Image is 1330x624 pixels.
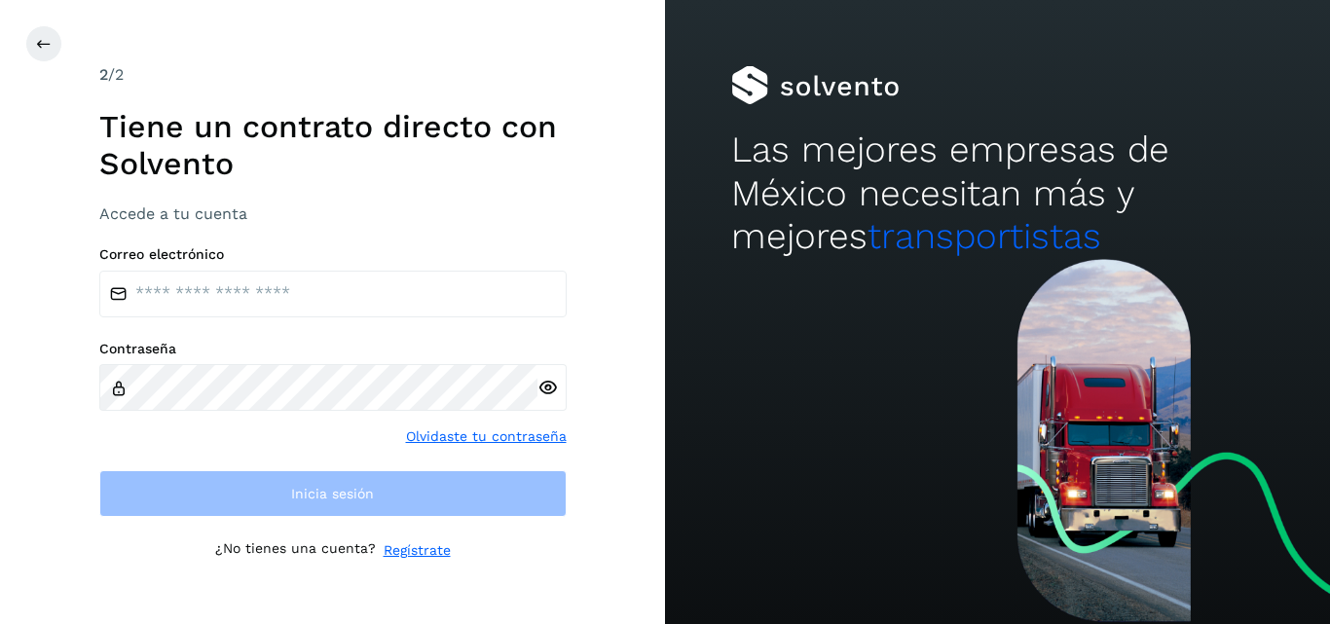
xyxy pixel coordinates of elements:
label: Contraseña [99,341,567,357]
p: ¿No tienes una cuenta? [215,540,376,561]
span: 2 [99,65,108,84]
div: /2 [99,63,567,87]
a: Regístrate [384,540,451,561]
span: Inicia sesión [291,487,374,500]
label: Correo electrónico [99,246,567,263]
h3: Accede a tu cuenta [99,204,567,223]
h2: Las mejores empresas de México necesitan más y mejores [731,128,1263,258]
h1: Tiene un contrato directo con Solvento [99,108,567,183]
a: Olvidaste tu contraseña [406,426,567,447]
span: transportistas [868,215,1101,257]
button: Inicia sesión [99,470,567,517]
